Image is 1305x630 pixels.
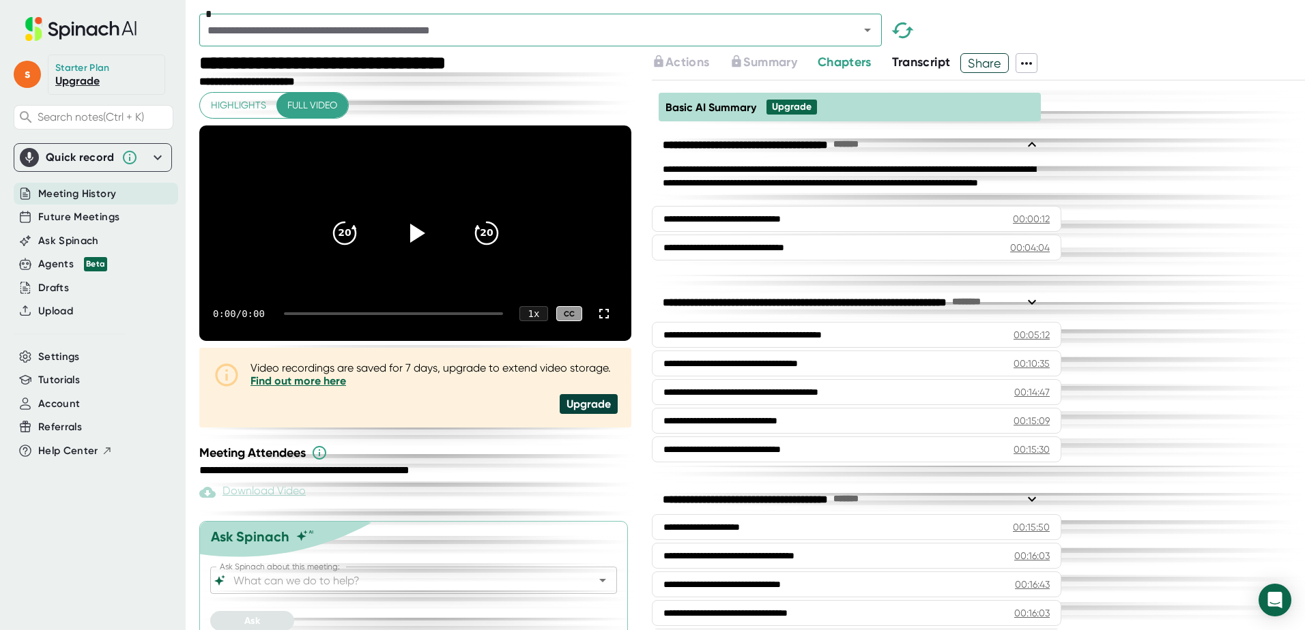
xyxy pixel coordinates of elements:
[250,374,346,387] a: Find out more here
[1014,328,1050,342] div: 00:05:12
[276,93,348,118] button: Full video
[200,93,277,118] button: Highlights
[55,74,100,87] a: Upgrade
[38,256,107,272] div: Agents
[38,443,113,459] button: Help Center
[14,61,41,88] span: s
[892,55,951,70] span: Transcript
[199,445,635,461] div: Meeting Attendees
[38,349,80,365] button: Settings
[593,571,612,590] button: Open
[1014,414,1050,427] div: 00:15:09
[244,615,260,627] span: Ask
[38,396,80,412] button: Account
[858,20,877,40] button: Open
[665,55,709,70] span: Actions
[1014,549,1050,562] div: 00:16:03
[519,306,548,321] div: 1 x
[960,53,1009,73] button: Share
[1014,442,1050,456] div: 00:15:30
[38,110,144,123] span: Search notes (Ctrl + K)
[38,256,107,272] button: Agents Beta
[231,571,573,590] input: What can we do to help?
[556,306,582,322] div: CC
[38,303,73,319] button: Upload
[38,419,82,435] button: Referrals
[38,372,80,388] button: Tutorials
[84,257,107,271] div: Beta
[1013,212,1050,226] div: 00:00:12
[665,101,756,114] span: Basic AI Summary
[818,55,872,70] span: Chapters
[1010,241,1050,254] div: 00:04:04
[20,144,166,171] div: Quick record
[213,308,268,319] div: 0:00 / 0:00
[38,443,98,459] span: Help Center
[38,280,69,296] button: Drafts
[211,97,266,114] span: Highlights
[1014,606,1050,620] div: 00:16:03
[892,53,951,72] button: Transcript
[46,151,115,164] div: Quick record
[250,361,618,387] div: Video recordings are saved for 7 days, upgrade to extend video storage.
[818,53,872,72] button: Chapters
[652,53,709,72] button: Actions
[38,186,116,202] button: Meeting History
[55,62,110,74] div: Starter Plan
[730,53,817,73] div: Upgrade to access
[961,51,1008,75] span: Share
[560,394,618,414] div: Upgrade
[1014,357,1050,370] div: 00:10:35
[1013,520,1050,534] div: 00:15:50
[211,528,289,545] div: Ask Spinach
[743,55,797,70] span: Summary
[1259,584,1291,616] div: Open Intercom Messenger
[38,209,119,225] button: Future Meetings
[199,484,306,500] div: Paid feature
[1014,385,1050,399] div: 00:14:47
[730,53,797,72] button: Summary
[38,233,99,249] button: Ask Spinach
[287,97,337,114] span: Full video
[652,53,730,73] div: Upgrade to access
[1015,577,1050,591] div: 00:16:43
[772,101,812,113] div: Upgrade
